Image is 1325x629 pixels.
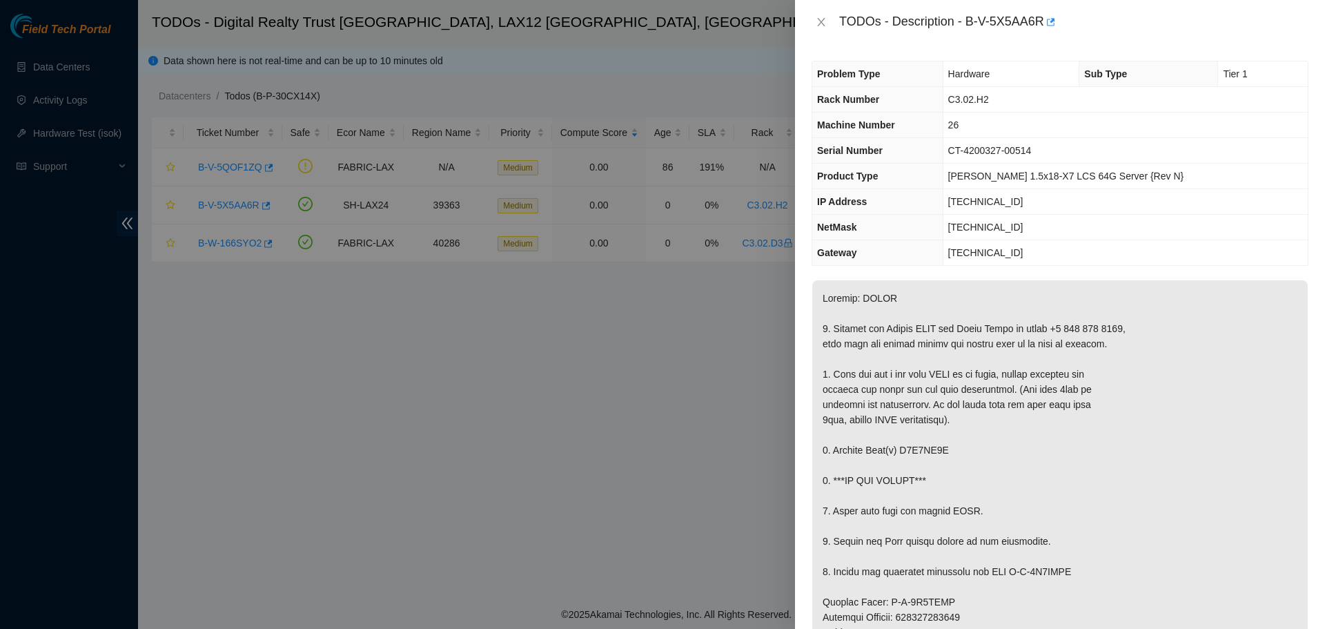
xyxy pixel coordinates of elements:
[1223,68,1247,79] span: Tier 1
[816,17,827,28] span: close
[948,247,1023,258] span: [TECHNICAL_ID]
[948,119,959,130] span: 26
[948,94,989,105] span: C3.02.H2
[817,247,857,258] span: Gateway
[948,196,1023,207] span: [TECHNICAL_ID]
[948,68,990,79] span: Hardware
[948,171,1184,182] span: [PERSON_NAME] 1.5x18-X7 LCS 64G Server {Rev N}
[817,222,857,233] span: NetMask
[839,11,1308,33] div: TODOs - Description - B-V-5X5AA6R
[1084,68,1127,79] span: Sub Type
[817,68,881,79] span: Problem Type
[948,145,1032,156] span: CT-4200327-00514
[817,171,878,182] span: Product Type
[817,94,879,105] span: Rack Number
[817,196,867,207] span: IP Address
[948,222,1023,233] span: [TECHNICAL_ID]
[817,119,895,130] span: Machine Number
[812,16,831,29] button: Close
[817,145,883,156] span: Serial Number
